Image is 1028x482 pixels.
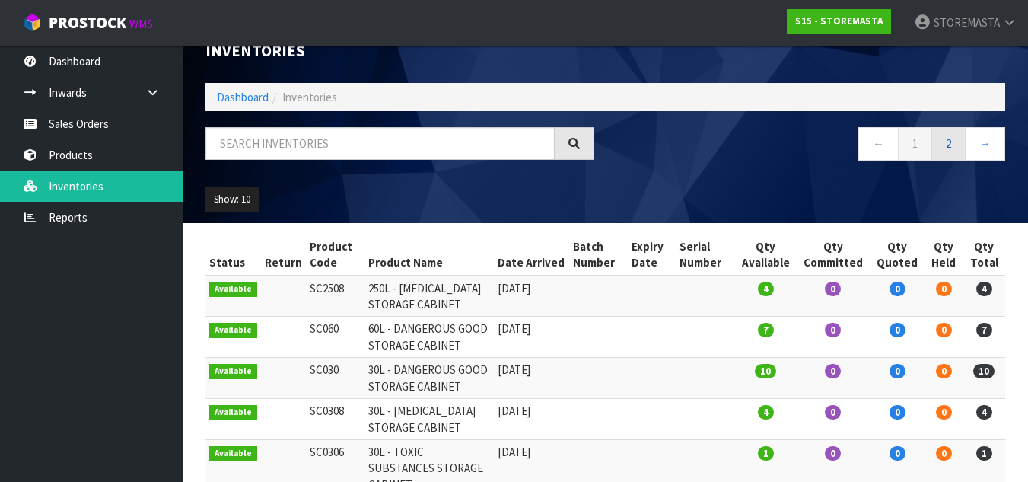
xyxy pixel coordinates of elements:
[306,399,364,440] td: SC0308
[205,187,259,212] button: Show: 10
[364,399,494,440] td: 30L - [MEDICAL_DATA] STORAGE CABINET
[890,364,905,378] span: 0
[825,323,841,337] span: 0
[23,13,42,32] img: cube-alt.png
[617,127,1006,164] nav: Page navigation
[49,13,126,33] span: ProStock
[931,127,966,160] a: 2
[755,364,776,378] span: 10
[676,235,734,276] th: Serial Number
[494,235,569,276] th: Date Arrived
[825,282,841,296] span: 0
[890,323,905,337] span: 0
[890,405,905,420] span: 0
[209,364,257,379] span: Available
[936,405,952,420] span: 0
[306,317,364,358] td: SC060
[973,364,995,378] span: 10
[734,235,796,276] th: Qty Available
[936,364,952,378] span: 0
[494,358,569,399] td: [DATE]
[825,364,841,378] span: 0
[494,317,569,358] td: [DATE]
[825,405,841,420] span: 0
[628,235,676,276] th: Expiry Date
[209,282,257,297] span: Available
[890,446,905,461] span: 0
[976,446,992,461] span: 1
[364,358,494,399] td: 30L - DANGEROUS GOOD STORAGE CABINET
[870,235,925,276] th: Qty Quoted
[890,282,905,296] span: 0
[261,235,306,276] th: Return
[364,276,494,317] td: 250L - [MEDICAL_DATA] STORAGE CABINET
[217,90,269,104] a: Dashboard
[494,399,569,440] td: [DATE]
[758,323,774,337] span: 7
[129,17,153,31] small: WMS
[364,317,494,358] td: 60L - DANGEROUS GOOD STORAGE CABINET
[494,276,569,317] td: [DATE]
[209,446,257,461] span: Available
[209,323,257,338] span: Available
[925,235,963,276] th: Qty Held
[306,235,364,276] th: Product Code
[569,235,628,276] th: Batch Number
[797,235,870,276] th: Qty Committed
[306,358,364,399] td: SC030
[758,282,774,296] span: 4
[936,446,952,461] span: 0
[976,323,992,337] span: 7
[758,405,774,420] span: 4
[205,127,555,160] input: Search inventories
[898,127,932,160] a: 1
[364,235,494,276] th: Product Name
[209,405,257,420] span: Available
[934,15,1000,30] span: STOREMASTA
[936,323,952,337] span: 0
[758,446,774,461] span: 1
[205,235,261,276] th: Status
[205,43,594,60] h1: Inventories
[825,446,841,461] span: 0
[936,282,952,296] span: 0
[282,90,337,104] span: Inventories
[976,282,992,296] span: 4
[965,127,1005,160] a: →
[976,405,992,420] span: 4
[858,127,899,160] a: ←
[963,235,1005,276] th: Qty Total
[795,14,883,27] strong: S15 - STOREMASTA
[306,276,364,317] td: SC2508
